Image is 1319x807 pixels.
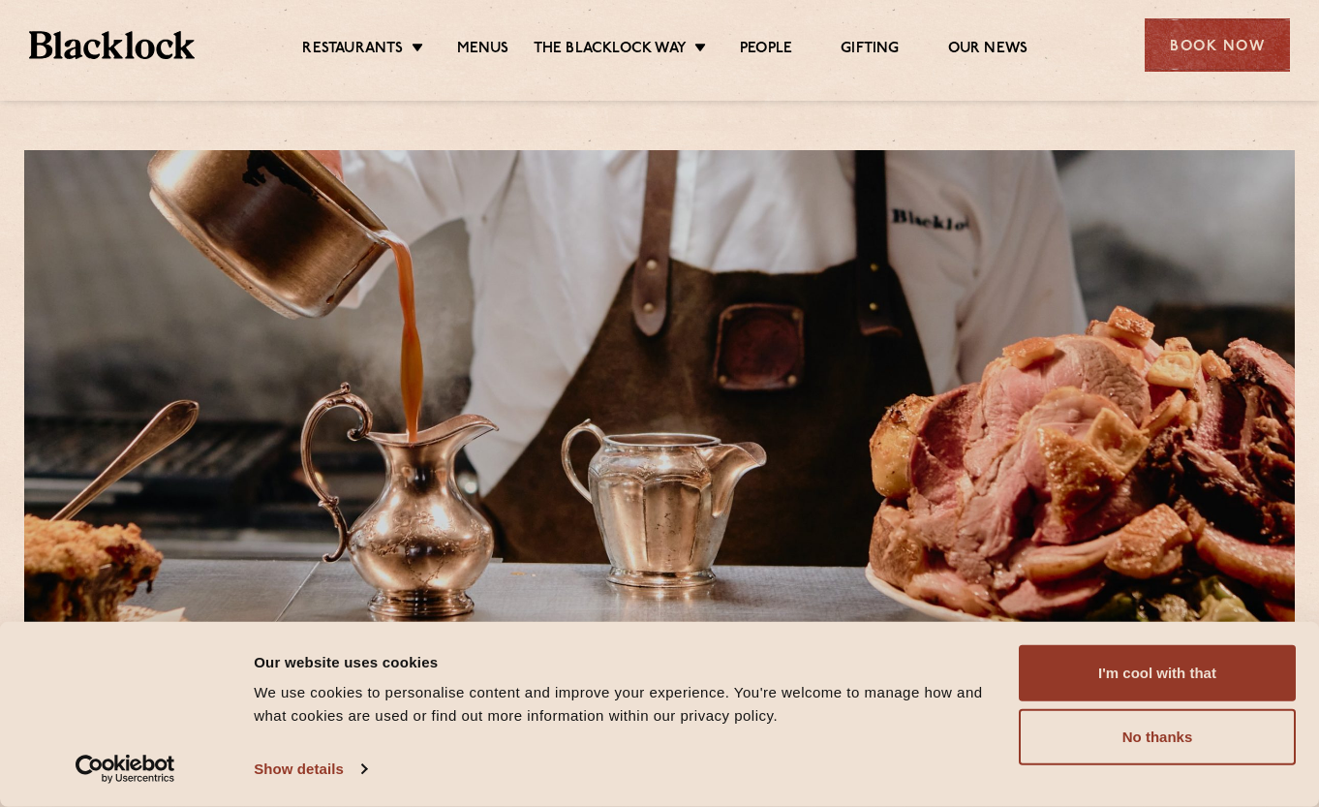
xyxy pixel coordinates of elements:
a: Show details [254,755,366,784]
a: Restaurants [302,40,403,61]
button: No thanks [1019,709,1296,765]
img: BL_Textured_Logo-footer-cropped.svg [29,31,195,59]
div: Our website uses cookies [254,650,997,673]
button: I'm cool with that [1019,645,1296,701]
a: People [740,40,792,61]
a: Our News [948,40,1028,61]
div: Book Now [1145,18,1290,72]
a: Gifting [841,40,899,61]
div: We use cookies to personalise content and improve your experience. You're welcome to manage how a... [254,681,997,728]
a: Usercentrics Cookiebot - opens in a new window [41,755,210,784]
a: Menus [457,40,509,61]
a: The Blacklock Way [534,40,687,61]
